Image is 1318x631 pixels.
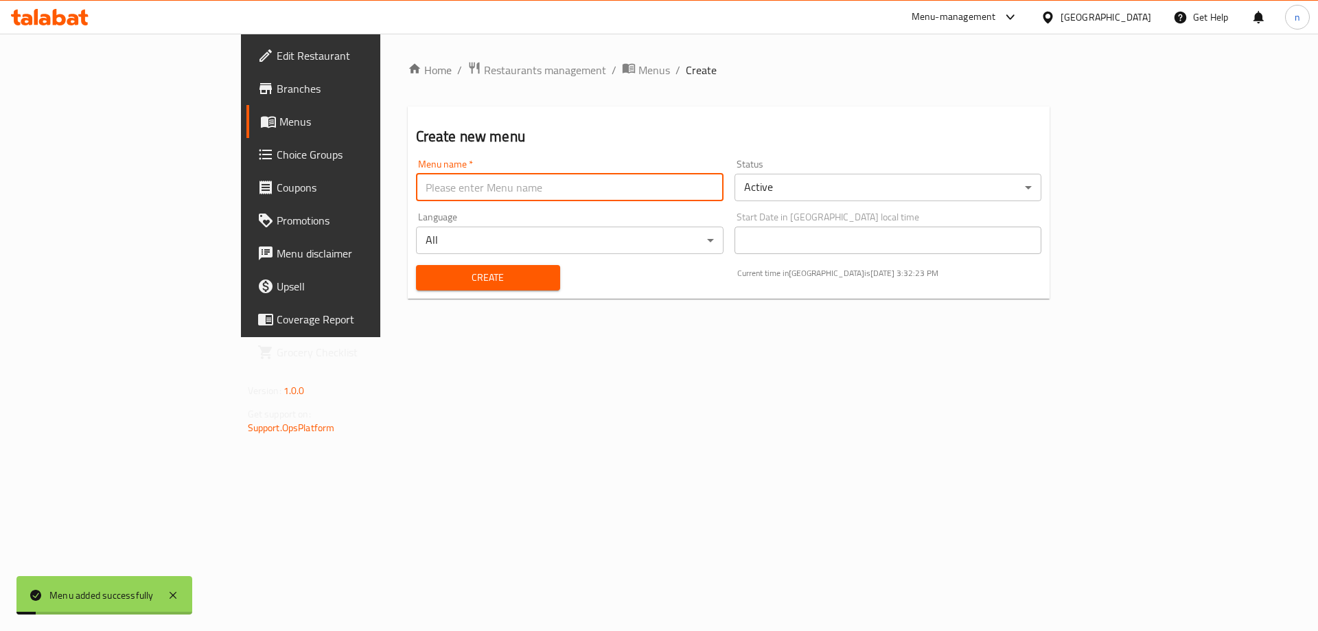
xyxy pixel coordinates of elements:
[408,61,1050,79] nav: breadcrumb
[246,303,461,336] a: Coverage Report
[246,39,461,72] a: Edit Restaurant
[277,212,450,229] span: Promotions
[248,419,335,437] a: Support.OpsPlatform
[277,146,450,163] span: Choice Groups
[279,113,450,130] span: Menus
[735,174,1042,201] div: Active
[49,588,154,603] div: Menu added successfully
[416,227,724,254] div: All
[622,61,670,79] a: Menus
[467,61,606,79] a: Restaurants management
[277,278,450,295] span: Upsell
[246,138,461,171] a: Choice Groups
[246,72,461,105] a: Branches
[1061,10,1151,25] div: [GEOGRAPHIC_DATA]
[277,344,450,360] span: Grocery Checklist
[246,171,461,204] a: Coupons
[246,105,461,138] a: Menus
[1295,10,1300,25] span: n
[277,245,450,262] span: Menu disclaimer
[416,265,560,290] button: Create
[277,179,450,196] span: Coupons
[416,126,1042,147] h2: Create new menu
[277,80,450,97] span: Branches
[686,62,717,78] span: Create
[246,336,461,369] a: Grocery Checklist
[284,382,305,400] span: 1.0.0
[248,405,311,423] span: Get support on:
[484,62,606,78] span: Restaurants management
[675,62,680,78] li: /
[612,62,616,78] li: /
[248,382,281,400] span: Version:
[638,62,670,78] span: Menus
[246,204,461,237] a: Promotions
[277,47,450,64] span: Edit Restaurant
[737,267,1042,279] p: Current time in [GEOGRAPHIC_DATA] is [DATE] 3:32:23 PM
[427,269,549,286] span: Create
[246,270,461,303] a: Upsell
[246,237,461,270] a: Menu disclaimer
[912,9,996,25] div: Menu-management
[416,174,724,201] input: Please enter Menu name
[277,311,450,328] span: Coverage Report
